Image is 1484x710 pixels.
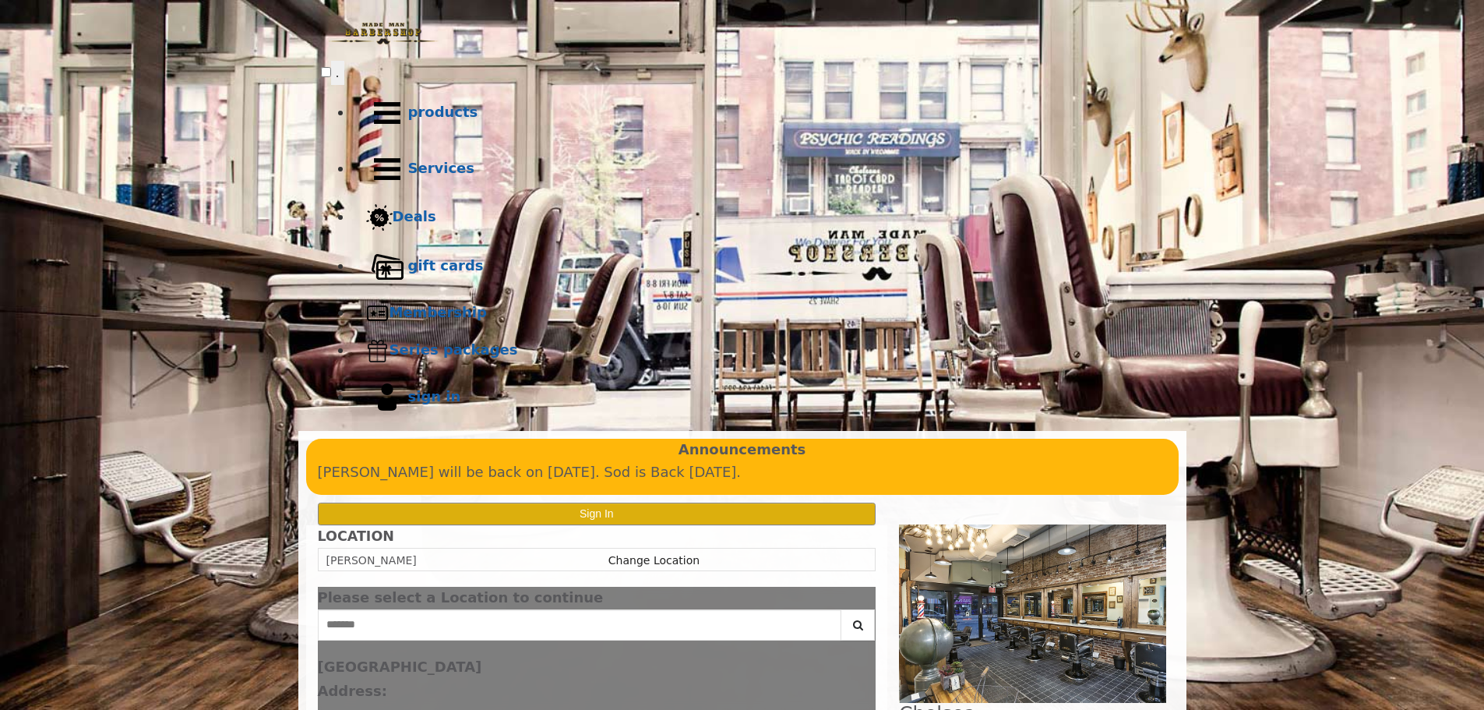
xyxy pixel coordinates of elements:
[408,104,478,120] b: products
[352,369,1164,426] a: sign insign in
[366,339,390,362] img: Series packages
[352,85,1164,141] a: Productsproducts
[318,683,387,699] b: Address:
[318,659,482,675] b: [GEOGRAPHIC_DATA]
[352,197,1164,238] a: DealsDeals
[321,67,331,77] input: menu toggle
[318,503,876,525] button: Sign In
[366,148,408,190] img: Services
[408,160,475,176] b: Services
[390,304,487,320] b: Membership
[366,245,408,288] img: Gift cards
[352,141,1164,197] a: ServicesServices
[318,528,394,544] b: LOCATION
[679,439,806,461] b: Announcements
[336,65,340,80] span: .
[408,388,461,404] b: sign in
[321,9,446,58] img: Made Man Barbershop logo
[352,238,1164,295] a: Gift cardsgift cards
[318,589,604,606] span: Please select a Location to continue
[318,461,1167,484] p: [PERSON_NAME] will be back on [DATE]. Sod is Back [DATE].
[852,593,876,603] button: close dialog
[366,376,408,419] img: sign in
[318,609,842,641] input: Search Center
[849,620,867,631] i: Search button
[366,204,393,231] img: Deals
[352,332,1164,369] a: Series packagesSeries packages
[408,257,484,274] b: gift cards
[318,609,876,648] div: Center Select
[393,208,436,224] b: Deals
[390,341,518,358] b: Series packages
[352,295,1164,332] a: MembershipMembership
[608,554,700,567] a: Change Location
[366,92,408,134] img: Products
[326,554,417,567] span: [PERSON_NAME]
[331,61,344,85] button: menu toggle
[366,302,390,325] img: Membership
